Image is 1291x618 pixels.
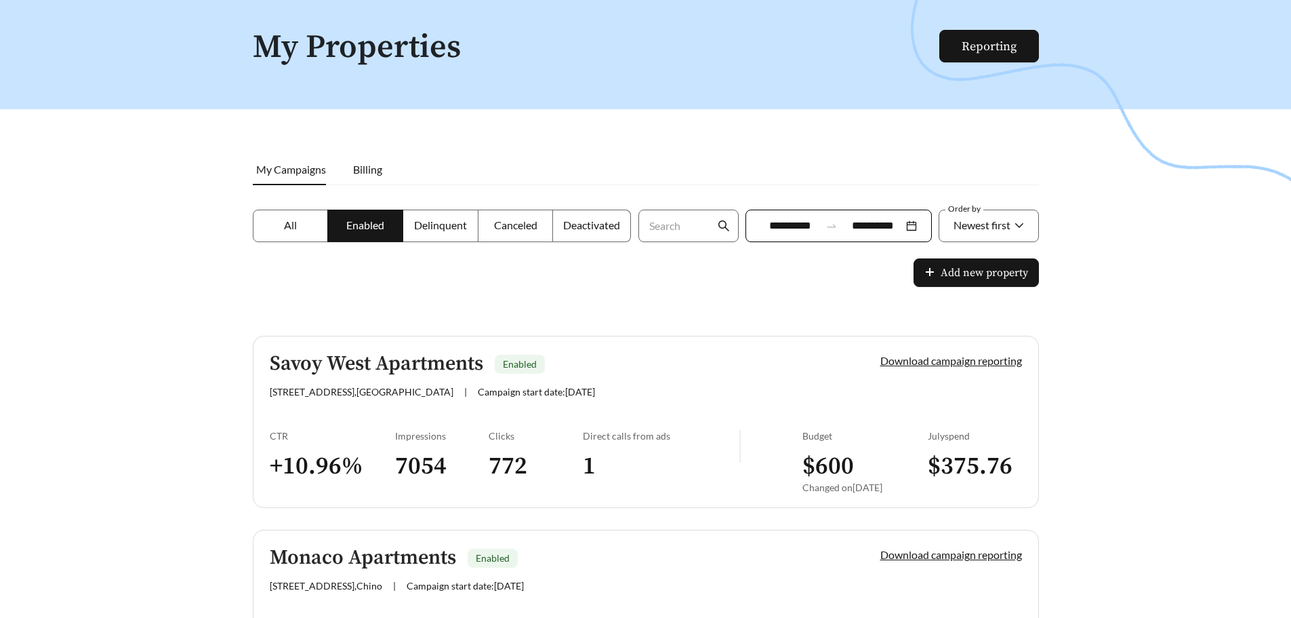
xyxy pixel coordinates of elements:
span: Canceled [494,218,537,231]
a: Reporting [962,39,1017,54]
span: Campaign start date: [DATE] [407,580,524,592]
span: All [284,218,297,231]
h1: My Properties [253,30,941,66]
h3: + 10.96 % [270,451,395,482]
div: CTR [270,430,395,442]
div: Clicks [489,430,583,442]
span: Billing [353,163,382,176]
span: plus [924,267,935,279]
img: line [739,430,741,463]
span: My Campaigns [256,163,326,176]
span: [STREET_ADDRESS] , Chino [270,580,382,592]
span: Campaign start date: [DATE] [478,386,595,398]
span: Enabled [503,358,537,370]
span: Newest first [954,218,1010,231]
h3: 7054 [395,451,489,482]
a: Download campaign reporting [880,354,1022,367]
div: Direct calls from ads [583,430,739,442]
span: Deactivated [563,218,620,231]
div: July spend [928,430,1022,442]
span: | [464,386,467,398]
span: to [825,220,838,232]
span: search [718,220,730,232]
h3: 1 [583,451,739,482]
h3: $ 375.76 [928,451,1022,482]
span: swap-right [825,220,838,232]
span: Add new property [941,265,1028,281]
a: Download campaign reporting [880,548,1022,561]
span: Enabled [476,552,510,564]
a: Savoy West ApartmentsEnabled[STREET_ADDRESS],[GEOGRAPHIC_DATA]|Campaign start date:[DATE]Download... [253,336,1039,508]
button: Reporting [939,30,1039,62]
button: plusAdd new property [914,258,1039,287]
span: Delinquent [414,218,467,231]
div: Changed on [DATE] [802,482,928,493]
h3: 772 [489,451,583,482]
span: Enabled [346,218,384,231]
h5: Monaco Apartments [270,547,456,569]
span: | [393,580,396,592]
h3: $ 600 [802,451,928,482]
div: Budget [802,430,928,442]
div: Impressions [395,430,489,442]
span: [STREET_ADDRESS] , [GEOGRAPHIC_DATA] [270,386,453,398]
h5: Savoy West Apartments [270,353,483,375]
